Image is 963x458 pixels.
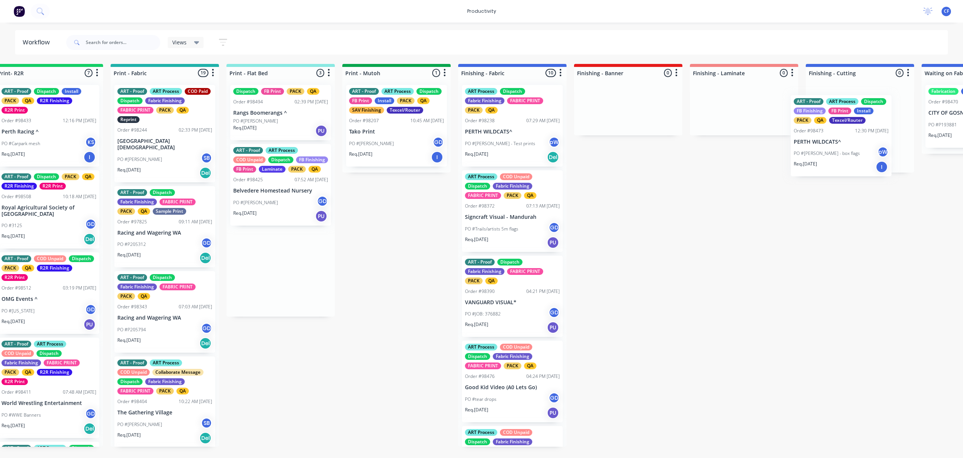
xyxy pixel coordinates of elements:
[463,6,500,17] div: productivity
[944,8,949,15] span: CF
[14,6,25,17] img: Factory
[86,35,160,50] input: Search for orders...
[23,38,53,47] div: Workflow
[172,38,187,46] span: Views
